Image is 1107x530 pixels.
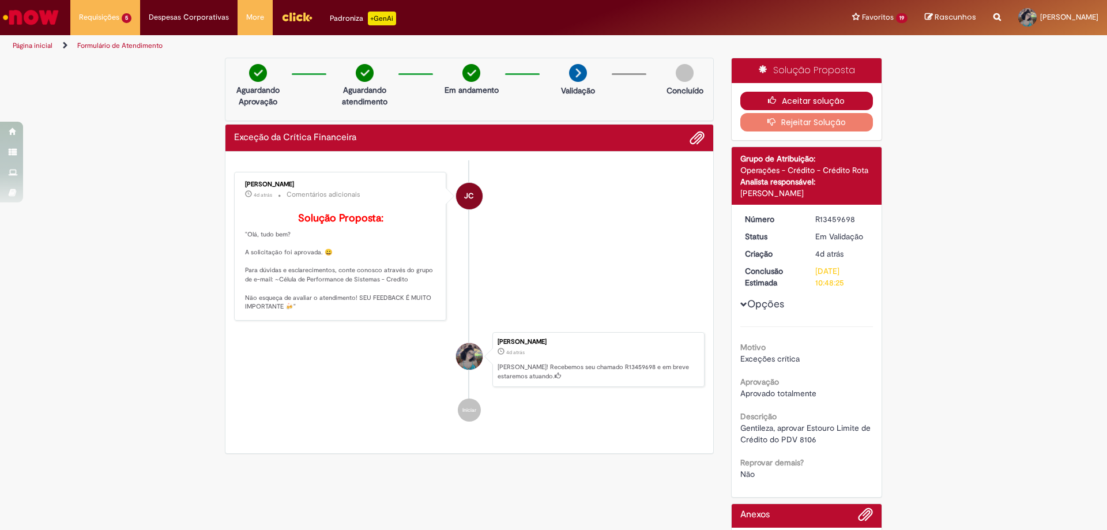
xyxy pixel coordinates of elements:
span: 4d atrás [506,349,525,356]
span: Gentileza, aprovar Estouro Limite de Crédito do PDV 8106 [740,423,873,445]
p: Em andamento [445,84,499,96]
p: [PERSON_NAME]! Recebemos seu chamado R13459698 e em breve estaremos atuando. [498,363,698,381]
div: [PERSON_NAME] [740,187,873,199]
div: [DATE] 10:48:25 [815,265,869,288]
h2: Exceção da Crítica Financeira Histórico de tíquete [234,133,356,143]
img: arrow-next.png [569,64,587,82]
time: 28/08/2025 17:48:22 [815,249,844,259]
button: Adicionar anexos [690,130,705,145]
p: Aguardando Aprovação [230,84,286,107]
a: Rascunhos [925,12,976,23]
span: Aprovado totalmente [740,388,816,399]
span: Favoritos [862,12,894,23]
b: Descrição [740,411,777,422]
div: Em Validação [815,231,869,242]
img: check-circle-green.png [356,64,374,82]
span: Rascunhos [935,12,976,22]
div: [PERSON_NAME] [498,339,698,345]
div: Jonas Correia [456,183,483,209]
span: 5 [122,13,131,23]
dt: Conclusão Estimada [736,265,807,288]
div: Iara Fabia Castro Viana Silva [456,343,483,370]
div: Operações - Crédito - Crédito Rota [740,164,873,176]
button: Adicionar anexos [858,507,873,528]
div: Analista responsável: [740,176,873,187]
span: Exceções crítica [740,354,800,364]
span: [PERSON_NAME] [1040,12,1098,22]
button: Rejeitar Solução [740,113,873,131]
b: Motivo [740,342,766,352]
img: check-circle-green.png [462,64,480,82]
p: "Olá, tudo bem? A solicitação foi aprovada. 😀 Para dúvidas e esclarecimentos, conte conosco atrav... [245,213,437,311]
b: Reprovar demais? [740,457,804,468]
h2: Anexos [740,510,770,520]
span: 4d atrás [815,249,844,259]
a: Formulário de Atendimento [77,41,163,50]
time: 28/08/2025 17:55:32 [254,191,272,198]
dt: Número [736,213,807,225]
ul: Trilhas de página [9,35,729,57]
span: 19 [896,13,908,23]
img: ServiceNow [1,6,61,29]
div: [PERSON_NAME] [245,181,437,188]
div: Grupo de Atribuição: [740,153,873,164]
span: More [246,12,264,23]
div: Solução Proposta [732,58,882,83]
div: Padroniza [330,12,396,25]
dt: Criação [736,248,807,260]
a: Página inicial [13,41,52,50]
button: Aceitar solução [740,92,873,110]
p: +GenAi [368,12,396,25]
b: Aprovação [740,377,779,387]
span: Não [740,469,755,479]
dt: Status [736,231,807,242]
div: 28/08/2025 17:48:22 [815,248,869,260]
img: click_logo_yellow_360x200.png [281,8,312,25]
p: Validação [561,85,595,96]
img: img-circle-grey.png [676,64,694,82]
b: Solução Proposta: [298,212,383,225]
span: Requisições [79,12,119,23]
span: Despesas Corporativas [149,12,229,23]
span: JC [464,182,474,210]
ul: Histórico de tíquete [234,160,705,434]
span: 4d atrás [254,191,272,198]
p: Concluído [667,85,703,96]
li: Iara Fabia Castro Viana Silva [234,332,705,388]
img: check-circle-green.png [249,64,267,82]
div: R13459698 [815,213,869,225]
time: 28/08/2025 17:48:22 [506,349,525,356]
p: Aguardando atendimento [337,84,393,107]
small: Comentários adicionais [287,190,360,200]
